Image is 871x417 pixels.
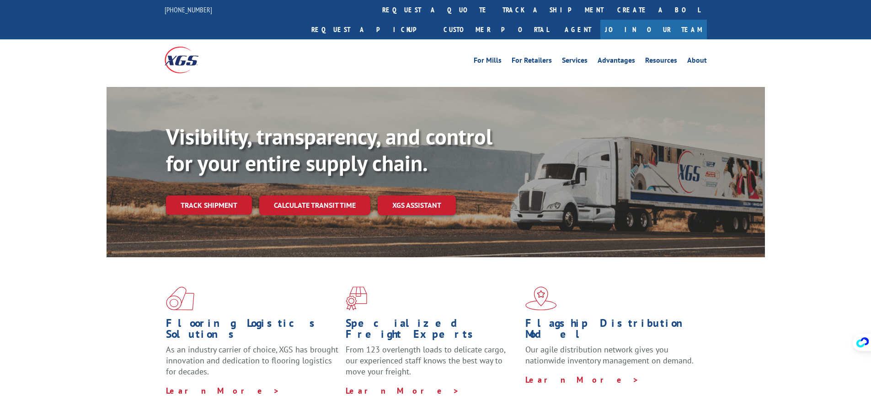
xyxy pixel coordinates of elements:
a: About [687,57,707,67]
a: XGS ASSISTANT [378,195,456,215]
a: Services [562,57,588,67]
a: Customer Portal [437,20,556,39]
a: For Mills [474,57,502,67]
a: Track shipment [166,195,252,215]
a: Request a pickup [305,20,437,39]
a: Learn More > [346,385,460,396]
a: Resources [645,57,677,67]
img: xgs-icon-flagship-distribution-model-red [525,287,557,310]
h1: Specialized Freight Experts [346,318,518,344]
a: Agent [556,20,600,39]
a: [PHONE_NUMBER] [165,5,212,14]
a: Learn More > [166,385,280,396]
b: Visibility, transparency, and control for your entire supply chain. [166,122,492,177]
h1: Flagship Distribution Model [525,318,698,344]
img: xgs-icon-focused-on-flooring-red [346,287,367,310]
a: Join Our Team [600,20,707,39]
img: xgs-icon-total-supply-chain-intelligence-red [166,287,194,310]
span: Our agile distribution network gives you nationwide inventory management on demand. [525,344,694,366]
a: Calculate transit time [259,195,370,215]
a: Learn More > [525,374,639,385]
h1: Flooring Logistics Solutions [166,318,339,344]
p: From 123 overlength loads to delicate cargo, our experienced staff knows the best way to move you... [346,344,518,385]
a: Advantages [598,57,635,67]
span: As an industry carrier of choice, XGS has brought innovation and dedication to flooring logistics... [166,344,338,377]
a: For Retailers [512,57,552,67]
